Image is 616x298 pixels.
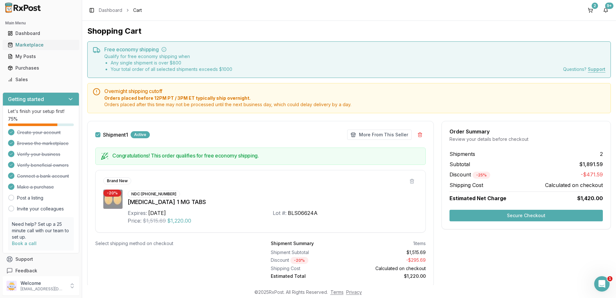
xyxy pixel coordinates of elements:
[607,276,612,281] span: 1
[449,136,603,142] div: Review your details before checkout
[449,171,490,178] span: Discount
[167,217,191,225] span: $1,220.00
[449,150,475,158] span: Shipments
[5,62,77,74] a: Purchases
[131,131,150,138] div: Active
[128,217,141,225] div: Price:
[104,89,605,94] h5: Overnight shipping cutoff
[3,51,79,62] button: My Posts
[3,265,79,277] button: Feedback
[5,21,77,26] h2: Main Menu
[99,7,122,13] a: Dashboard
[288,209,318,217] div: BLS06624A
[128,198,418,207] div: [MEDICAL_DATA] 1 MG TABS
[8,65,74,71] div: Purchases
[17,129,61,136] span: Create your account
[271,265,346,272] div: Shipping Cost
[17,206,64,212] a: Invite your colleagues
[111,60,232,66] li: Any single shipment is over $ 800
[271,249,346,256] div: Shipment Subtotal
[3,40,79,50] button: Marketplace
[12,221,70,240] p: Need help? Set up a 25 minute call with our team to set up.
[128,209,147,217] div: Expires:
[17,140,69,147] span: Browse the marketplace
[5,28,77,39] a: Dashboard
[8,108,74,115] p: Let's finish your setup first!
[12,241,37,246] a: Book a call
[8,30,74,37] div: Dashboard
[351,273,426,279] div: $1,220.00
[273,209,287,217] div: Lot #:
[104,95,605,101] span: Orders placed before 12PM PT / 3PM ET typically ship overnight.
[601,5,611,15] button: 9+
[449,181,483,189] span: Shipping Cost
[605,3,613,9] div: 9+
[290,257,308,264] div: - 20 %
[87,26,611,36] h1: Shopping Cart
[592,3,598,9] div: 2
[3,28,79,38] button: Dashboard
[133,7,142,13] span: Cart
[3,63,79,73] button: Purchases
[577,194,603,202] span: $1,420.00
[6,281,17,291] img: User avatar
[346,289,362,295] a: Privacy
[112,153,420,158] h5: Congratulations! This order qualifies for free economy shipping.
[95,240,250,247] div: Select shipping method on checkout
[103,177,131,184] div: Brand New
[585,5,595,15] button: 2
[148,209,166,217] div: [DATE]
[128,191,180,198] div: NDC: [PHONE_NUMBER]
[21,280,65,286] p: Welcome
[579,160,603,168] span: $1,891.59
[5,74,77,85] a: Sales
[271,257,346,264] div: Discount
[600,150,603,158] span: 2
[8,76,74,83] div: Sales
[17,151,60,158] span: Verify your business
[449,195,506,201] span: Estimated Net Charge
[103,190,121,197] div: - 20 %
[563,66,605,72] div: Questions?
[351,257,426,264] div: - $295.69
[111,66,232,72] li: Your total order of all selected shipments exceeds $ 1000
[17,162,69,168] span: Verify beneficial owners
[449,210,603,221] button: Secure Checkout
[103,190,123,209] img: Rexulti 1 MG TABS
[104,53,232,72] div: Qualify for free economy shipping when
[351,265,426,272] div: Calculated on checkout
[581,171,603,179] span: -$471.59
[8,53,74,60] div: My Posts
[5,39,77,51] a: Marketplace
[473,172,490,179] div: - 25 %
[351,249,426,256] div: $1,515.69
[3,3,44,13] img: RxPost Logo
[271,240,314,247] div: Shipment Summary
[8,116,18,122] span: 75 %
[104,101,605,108] span: Orders placed after this time may not be processed until the next business day, which could delay...
[347,130,412,140] button: More From This Seller
[143,217,166,225] span: $1,515.69
[103,132,128,137] label: Shipment 1
[17,173,69,179] span: Connect a bank account
[17,184,54,190] span: Make a purchase
[3,74,79,85] button: Sales
[594,276,610,292] iframe: Intercom live chat
[3,253,79,265] button: Support
[449,129,603,134] div: Order Summary
[330,289,344,295] a: Terms
[8,95,44,103] h3: Getting started
[17,195,43,201] a: Post a listing
[99,7,142,13] nav: breadcrumb
[104,47,605,52] h5: Free economy shipping
[545,181,603,189] span: Calculated on checkout
[271,273,346,279] div: Estimated Total
[8,42,74,48] div: Marketplace
[413,240,426,247] div: 1 items
[449,160,470,168] span: Subtotal
[15,268,37,274] span: Feedback
[21,286,65,292] p: [EMAIL_ADDRESS][DOMAIN_NAME]
[5,51,77,62] a: My Posts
